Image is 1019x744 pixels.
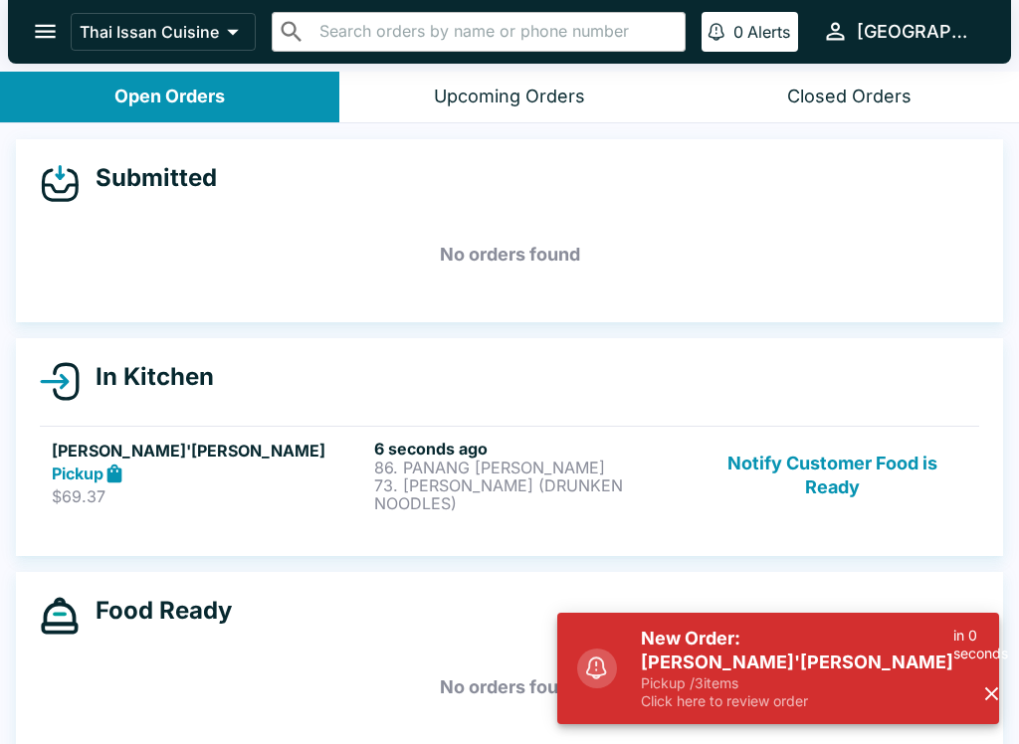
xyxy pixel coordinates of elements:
[52,439,366,463] h5: [PERSON_NAME]'[PERSON_NAME]
[641,627,953,674] h5: New Order: [PERSON_NAME]'[PERSON_NAME]
[698,439,967,512] button: Notify Customer Food is Ready
[374,459,689,476] p: 86. PANANG [PERSON_NAME]
[80,22,219,42] p: Thai Issan Cuisine
[114,86,225,108] div: Open Orders
[641,674,953,692] p: Pickup / 3 items
[787,86,912,108] div: Closed Orders
[953,627,1008,662] p: in 0 seconds
[52,486,366,506] p: $69.37
[747,22,790,42] p: Alerts
[313,18,677,46] input: Search orders by name or phone number
[374,476,689,512] p: 73. [PERSON_NAME] (DRUNKEN NOODLES)
[40,426,979,524] a: [PERSON_NAME]'[PERSON_NAME]Pickup$69.376 seconds ago86. PANANG [PERSON_NAME]73. [PERSON_NAME] (DR...
[20,6,71,57] button: open drawer
[814,10,987,53] button: [GEOGRAPHIC_DATA]
[40,651,979,723] h5: No orders found
[80,362,214,392] h4: In Kitchen
[40,219,979,290] h5: No orders found
[434,86,585,108] div: Upcoming Orders
[80,596,232,626] h4: Food Ready
[374,439,689,459] h6: 6 seconds ago
[733,22,743,42] p: 0
[641,692,953,710] p: Click here to review order
[52,464,103,483] strong: Pickup
[857,20,979,44] div: [GEOGRAPHIC_DATA]
[80,163,217,193] h4: Submitted
[71,13,256,51] button: Thai Issan Cuisine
